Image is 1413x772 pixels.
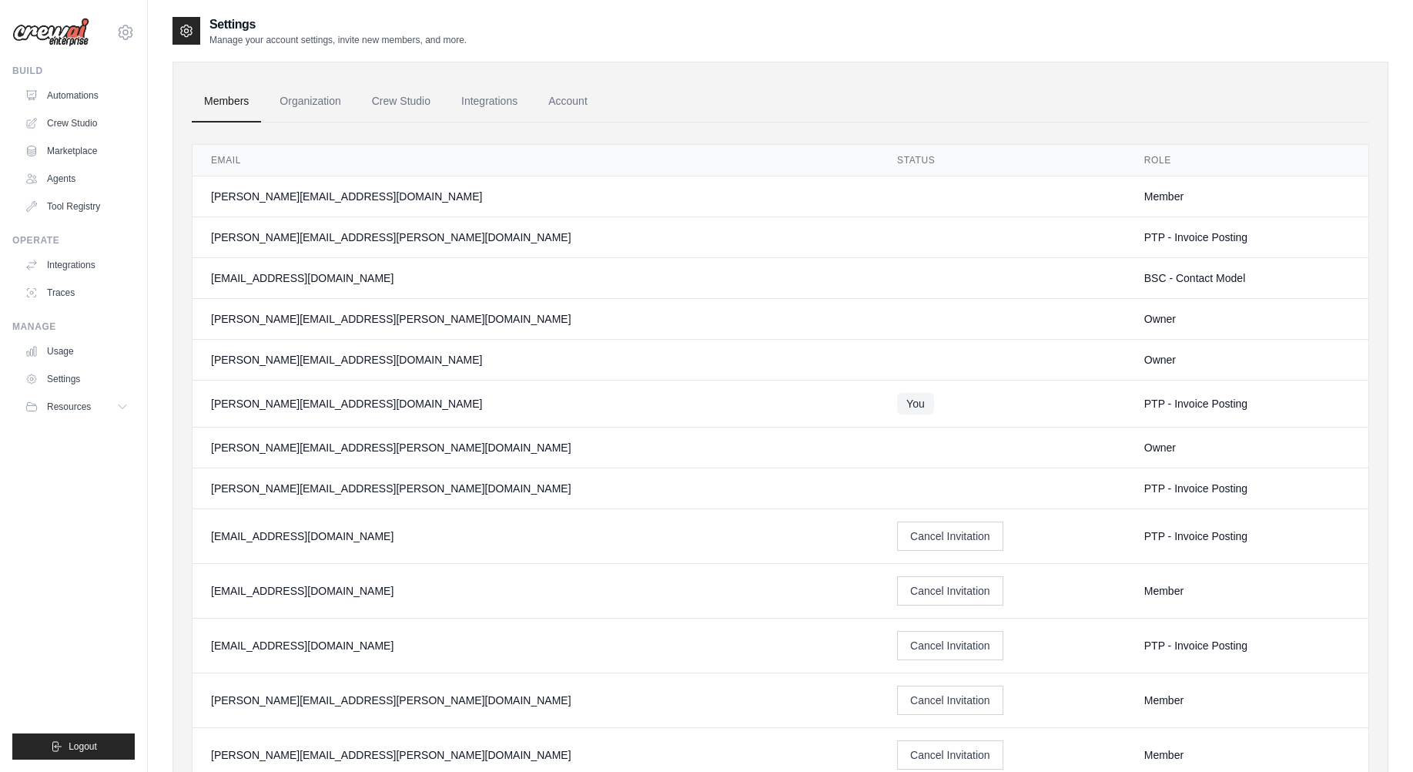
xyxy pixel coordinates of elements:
[211,481,860,496] div: [PERSON_NAME][EMAIL_ADDRESS][PERSON_NAME][DOMAIN_NAME]
[1144,189,1350,204] div: Member
[18,253,135,277] a: Integrations
[47,401,91,413] span: Resources
[211,352,860,368] div: [PERSON_NAME][EMAIL_ADDRESS][DOMAIN_NAME]
[18,280,135,305] a: Traces
[18,139,135,163] a: Marketplace
[1144,440,1350,455] div: Owner
[879,145,1126,176] th: Status
[1144,352,1350,368] div: Owner
[211,583,860,599] div: [EMAIL_ADDRESS][DOMAIN_NAME]
[1144,230,1350,245] div: PTP - Invoice Posting
[18,367,135,391] a: Settings
[18,83,135,108] a: Automations
[211,311,860,327] div: [PERSON_NAME][EMAIL_ADDRESS][PERSON_NAME][DOMAIN_NAME]
[69,740,97,753] span: Logout
[192,81,261,123] a: Members
[1144,396,1350,411] div: PTP - Invoice Posting
[12,234,135,247] div: Operate
[211,529,860,544] div: [EMAIL_ADDRESS][DOMAIN_NAME]
[18,194,135,219] a: Tool Registry
[897,522,1003,551] button: Cancel Invitation
[1144,270,1350,286] div: BSC - Contact Model
[211,747,860,763] div: [PERSON_NAME][EMAIL_ADDRESS][PERSON_NAME][DOMAIN_NAME]
[12,18,89,47] img: Logo
[209,34,467,46] p: Manage your account settings, invite new members, and more.
[211,440,860,455] div: [PERSON_NAME][EMAIL_ADDRESS][PERSON_NAME][DOMAIN_NAME]
[1144,747,1350,763] div: Member
[211,693,860,708] div: [PERSON_NAME][EMAIL_ADDRESS][PERSON_NAME][DOMAIN_NAME]
[211,270,860,286] div: [EMAIL_ADDRESS][DOMAIN_NAME]
[209,15,467,34] h2: Settings
[211,189,860,204] div: [PERSON_NAME][EMAIL_ADDRESS][DOMAIN_NAME]
[18,166,135,191] a: Agents
[1144,693,1350,708] div: Member
[1144,529,1350,544] div: PTP - Invoice Posting
[897,631,1003,660] button: Cancel Invitation
[12,65,135,77] div: Build
[1144,481,1350,496] div: PTP - Invoice Posting
[897,740,1003,770] button: Cancel Invitation
[1126,145,1368,176] th: Role
[211,638,860,653] div: [EMAIL_ADDRESS][DOMAIN_NAME]
[1144,311,1350,327] div: Owner
[1144,583,1350,599] div: Member
[12,321,135,333] div: Manage
[211,396,860,411] div: [PERSON_NAME][EMAIL_ADDRESS][DOMAIN_NAME]
[18,394,135,419] button: Resources
[449,81,530,123] a: Integrations
[1144,638,1350,653] div: PTP - Invoice Posting
[12,733,135,760] button: Logout
[18,339,135,364] a: Usage
[897,393,934,415] span: You
[536,81,600,123] a: Account
[193,145,879,176] th: Email
[267,81,353,123] a: Organization
[897,686,1003,715] button: Cancel Invitation
[360,81,443,123] a: Crew Studio
[18,111,135,136] a: Crew Studio
[897,576,1003,606] button: Cancel Invitation
[211,230,860,245] div: [PERSON_NAME][EMAIL_ADDRESS][PERSON_NAME][DOMAIN_NAME]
